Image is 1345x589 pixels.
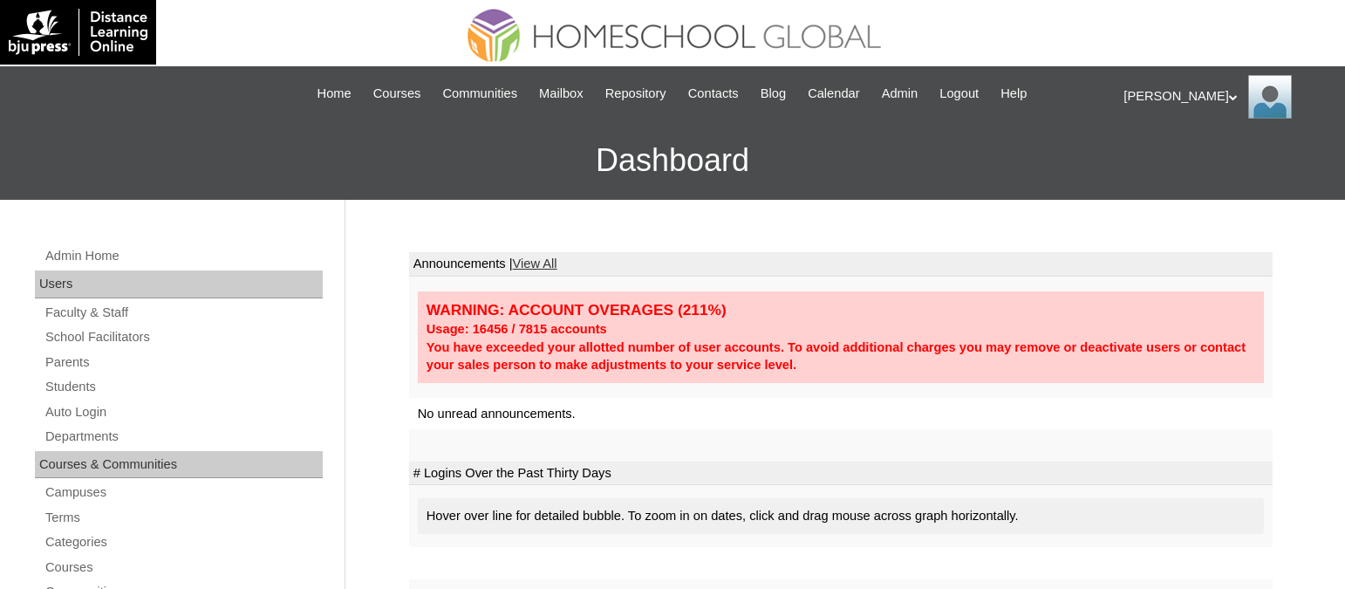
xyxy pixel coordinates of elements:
a: Blog [752,84,795,104]
td: No unread announcements. [409,398,1273,430]
span: Blog [761,84,786,104]
a: Help [992,84,1035,104]
div: Users [35,271,323,298]
a: Home [309,84,360,104]
a: Mailbox [530,84,592,104]
a: Terms [44,507,323,529]
span: Repository [605,84,666,104]
a: Auto Login [44,401,323,423]
img: Leslie Samaniego [1248,75,1292,119]
span: Contacts [688,84,739,104]
td: # Logins Over the Past Thirty Days [409,462,1273,486]
span: Logout [939,84,979,104]
span: Help [1000,84,1027,104]
span: Home [317,84,352,104]
a: Admin [873,84,927,104]
a: View All [513,257,557,271]
img: logo-white.png [9,9,147,56]
a: Faculty & Staff [44,302,323,324]
a: Categories [44,531,323,553]
div: Hover over line for detailed bubble. To zoom in on dates, click and drag mouse across graph horiz... [418,498,1264,534]
a: Departments [44,426,323,448]
a: Parents [44,352,323,373]
a: Repository [597,84,675,104]
a: Campuses [44,482,323,503]
a: Admin Home [44,245,323,267]
div: WARNING: ACCOUNT OVERAGES (211%) [427,300,1255,320]
span: Courses [373,84,421,104]
div: Courses & Communities [35,451,323,479]
h3: Dashboard [9,121,1336,200]
span: Communities [442,84,517,104]
span: Calendar [808,84,859,104]
a: School Facilitators [44,326,323,348]
a: Calendar [799,84,868,104]
div: [PERSON_NAME] [1123,75,1328,119]
a: Contacts [679,84,748,104]
span: Mailbox [539,84,584,104]
td: Announcements | [409,252,1273,277]
strong: Usage: 16456 / 7815 accounts [427,322,607,336]
div: You have exceeded your allotted number of user accounts. To avoid additional charges you may remo... [427,339,1255,374]
span: Admin [882,84,918,104]
a: Communities [434,84,526,104]
a: Courses [44,557,323,579]
a: Logout [931,84,987,104]
a: Courses [365,84,430,104]
a: Students [44,376,323,398]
